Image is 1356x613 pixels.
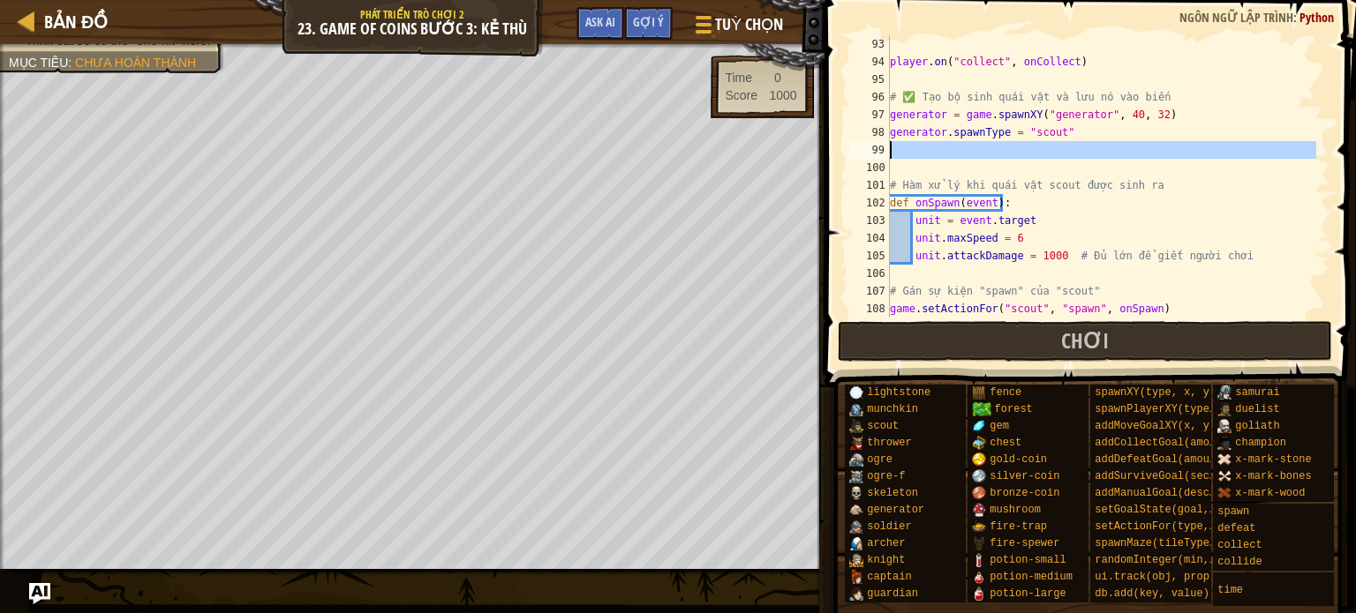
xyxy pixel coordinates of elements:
img: portrait.png [849,419,863,433]
span: : [1293,9,1299,26]
img: portrait.png [972,436,986,450]
img: portrait.png [849,486,863,500]
img: portrait.png [972,486,986,500]
img: portrait.png [972,553,986,567]
img: portrait.png [849,452,863,467]
div: 109 [849,318,890,335]
div: 99 [849,141,890,159]
img: portrait.png [1217,436,1232,450]
img: portrait.png [972,503,986,517]
span: chest [990,437,1021,449]
span: x-mark-stone [1235,453,1311,466]
div: 103 [849,212,890,229]
div: 104 [849,229,890,247]
span: Ask AI [585,13,615,30]
span: fire-trap [990,520,1047,533]
img: portrait.png [849,520,863,534]
img: portrait.png [972,536,986,550]
span: spawnMaze(tileType, seed) [1095,537,1254,549]
img: portrait.png [849,469,863,483]
span: Chưa hoàn thành [75,56,196,70]
div: 98 [849,123,890,141]
img: portrait.png [1217,486,1232,500]
span: db.add(key, value) [1095,587,1209,600]
div: 94 [849,53,890,71]
img: portrait.png [1217,419,1232,433]
div: 96 [849,88,890,106]
span: addDefeatGoal(amount) [1095,453,1228,466]
span: ui.track(obj, prop) [1095,571,1216,583]
span: duelist [1235,403,1279,415]
img: portrait.png [849,536,863,550]
span: ogre-f [867,470,905,482]
span: gem [990,420,1009,432]
span: fire-spewer [990,537,1059,549]
span: munchkin [867,403,918,415]
span: Ngôn ngữ lập trình [1179,9,1293,26]
span: potion-medium [990,571,1073,583]
img: portrait.png [849,503,863,517]
span: Mục tiêu [9,56,68,70]
span: potion-large [990,587,1066,600]
span: collect [1217,539,1262,551]
span: addCollectGoal(amount) [1095,437,1234,449]
div: 1000 [769,86,796,104]
img: portrait.png [972,452,986,467]
span: : [68,56,75,70]
span: samurai [1235,386,1279,399]
img: portrait.png [972,570,986,584]
span: knight [867,554,905,566]
span: ogre [867,453,893,466]
img: portrait.png [972,520,986,534]
span: lightstone [867,386,930,399]
div: 100 [849,159,890,176]
span: setGoalState(goal, success) [1095,504,1266,516]
div: 101 [849,176,890,194]
span: Chơi [1061,326,1109,355]
span: gold-coin [990,453,1047,466]
span: x-mark-wood [1235,487,1305,499]
span: champion [1235,437,1286,449]
span: spawn [1217,505,1249,518]
span: thrower [867,437,911,449]
span: collide [1217,556,1262,568]
span: mushroom [990,504,1041,516]
div: 0 [774,69,781,86]
img: portrait.png [1217,469,1232,483]
span: Tuỳ chọn [715,13,783,36]
img: portrait.png [849,402,863,416]
span: spawnXY(type, x, y) [1095,386,1216,399]
span: potion-small [990,554,1066,566]
span: addMoveGoalXY(x, y) [1095,420,1216,432]
button: Tuỳ chọn [682,7,794,49]
span: Gợi ý [633,13,664,30]
div: 107 [849,282,890,300]
span: scout [867,420,899,432]
button: Ask AI [576,7,624,40]
img: portrait.png [972,419,986,433]
span: addManualGoal(description) [1095,487,1260,499]
img: portrait.png [849,587,863,601]
div: 105 [849,247,890,265]
span: silver-coin [990,470,1059,482]
span: defeat [1217,522,1255,535]
span: spawnPlayerXY(type, x, y) [1095,403,1254,415]
div: 102 [849,194,890,212]
div: 95 [849,71,890,88]
div: 106 [849,265,890,282]
div: Time [725,69,752,86]
span: soldier [867,520,911,533]
span: skeleton [867,487,918,499]
img: portrait.png [849,385,863,400]
span: forest [995,403,1033,415]
img: trees_1.png [972,402,991,416]
button: Chơi [838,321,1333,362]
span: setActionFor(type, event, handler) [1095,520,1311,533]
img: portrait.png [849,553,863,567]
span: fence [990,386,1021,399]
div: 108 [849,300,890,318]
span: bronze-coin [990,487,1059,499]
span: x-mark-bones [1235,470,1311,482]
span: Python [1299,9,1334,26]
img: portrait.png [972,587,986,601]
